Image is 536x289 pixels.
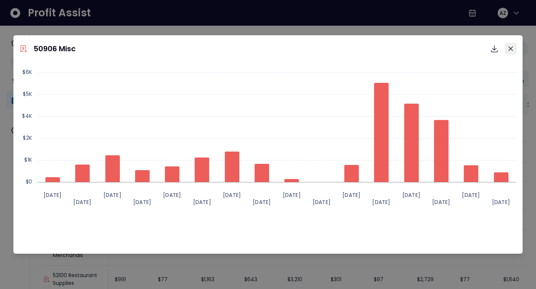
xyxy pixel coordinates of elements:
text: [DATE] [402,191,420,199]
text: [DATE] [372,198,390,206]
text: $5K [23,90,32,98]
text: [DATE] [193,198,211,206]
text: [DATE] [283,191,301,199]
text: $6K [22,68,32,76]
text: [DATE] [103,191,121,199]
text: [DATE] [44,191,61,199]
text: [DATE] [223,191,241,199]
text: [DATE] [432,198,450,206]
text: [DATE] [342,191,360,199]
text: $0 [26,178,32,185]
text: [DATE] [313,198,331,206]
text: $4K [22,112,32,120]
button: Download options [487,41,502,56]
text: [DATE] [492,198,510,206]
text: [DATE] [133,198,151,206]
text: [DATE] [253,198,271,206]
text: [DATE] [73,198,91,206]
text: $2K [23,134,32,142]
button: Close [505,43,517,55]
text: $1K [24,156,32,163]
text: [DATE] [462,191,480,199]
p: 50906 Misc [33,43,76,54]
text: [DATE] [163,191,181,199]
